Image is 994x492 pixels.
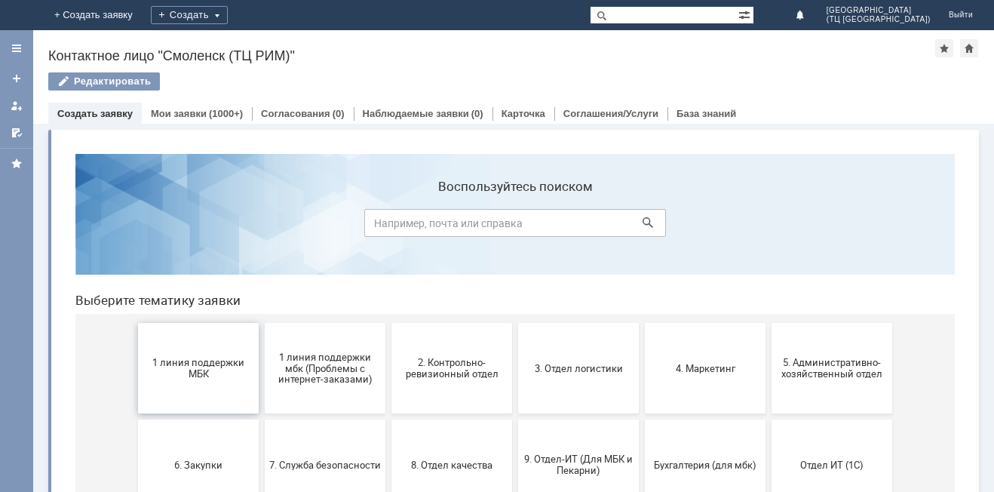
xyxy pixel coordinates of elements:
[328,278,449,368] button: 8. Отдел качества
[581,278,702,368] button: Бухгалтерия (для мбк)
[586,317,698,328] span: Бухгалтерия (для мбк)
[586,408,698,431] span: Это соглашение не активно!
[75,181,195,272] button: 1 линия поддержки МБК
[201,278,322,368] button: 7. Служба безопасности
[75,278,195,368] button: 6. Закупки
[455,278,575,368] button: 9. Отдел-ИТ (Для МБК и Пекарни)
[333,108,345,119] div: (0)
[455,374,575,465] button: Франчайзинг
[363,108,469,119] a: Наблюдаемые заявки
[261,108,330,119] a: Согласования
[455,181,575,272] button: 3. Отдел логистики
[206,317,318,328] span: 7. Служба безопасности
[935,39,953,57] div: Добавить в избранное
[301,37,603,52] label: Воспользуйтесь поиском
[79,408,191,431] span: Отдел-ИТ (Битрикс24 и CRM)
[586,220,698,232] span: 4. Маркетинг
[201,181,322,272] button: 1 линия поддержки мбк (Проблемы с интернет-заказами)
[206,209,318,243] span: 1 линия поддержки мбк (Проблемы с интернет-заказами)
[5,94,29,118] a: Мои заявки
[301,67,603,95] input: Например, почта или справка
[57,108,133,119] a: Создать заявку
[333,414,444,425] span: Финансовый отдел
[328,374,449,465] button: Финансовый отдел
[471,108,483,119] div: (0)
[5,66,29,91] a: Создать заявку
[581,374,702,465] button: Это соглашение не активно!
[5,121,29,145] a: Мои согласования
[713,317,824,328] span: Отдел ИТ (1С)
[581,181,702,272] button: 4. Маркетинг
[459,220,571,232] span: 3. Отдел логистики
[79,317,191,328] span: 6. Закупки
[333,215,444,238] span: 2. Контрольно-ревизионный отдел
[459,414,571,425] span: Франчайзинг
[151,108,207,119] a: Мои заявки
[333,317,444,328] span: 8. Отдел качества
[827,6,931,15] span: [GEOGRAPHIC_DATA]
[708,374,829,465] button: [PERSON_NAME]. Услуги ИТ для МБК (оформляет L1)
[328,181,449,272] button: 2. Контрольно-ревизионный отдел
[960,39,978,57] div: Сделать домашней страницей
[151,6,228,24] div: Создать
[708,181,829,272] button: 5. Административно-хозяйственный отдел
[738,7,753,21] span: Расширенный поиск
[502,108,545,119] a: Карточка
[12,151,891,166] header: Выберите тематику заявки
[48,48,935,63] div: Контактное лицо "Смоленск (ТЦ РИМ)"
[201,374,322,465] button: Отдел-ИТ (Офис)
[79,215,191,238] span: 1 линия поддержки МБК
[75,374,195,465] button: Отдел-ИТ (Битрикс24 и CRM)
[708,278,829,368] button: Отдел ИТ (1С)
[206,414,318,425] span: Отдел-ИТ (Офис)
[563,108,658,119] a: Соглашения/Услуги
[209,108,243,119] div: (1000+)
[676,108,736,119] a: База знаний
[713,402,824,436] span: [PERSON_NAME]. Услуги ИТ для МБК (оформляет L1)
[827,15,931,24] span: (ТЦ [GEOGRAPHIC_DATA])
[459,312,571,334] span: 9. Отдел-ИТ (Для МБК и Пекарни)
[713,215,824,238] span: 5. Административно-хозяйственный отдел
